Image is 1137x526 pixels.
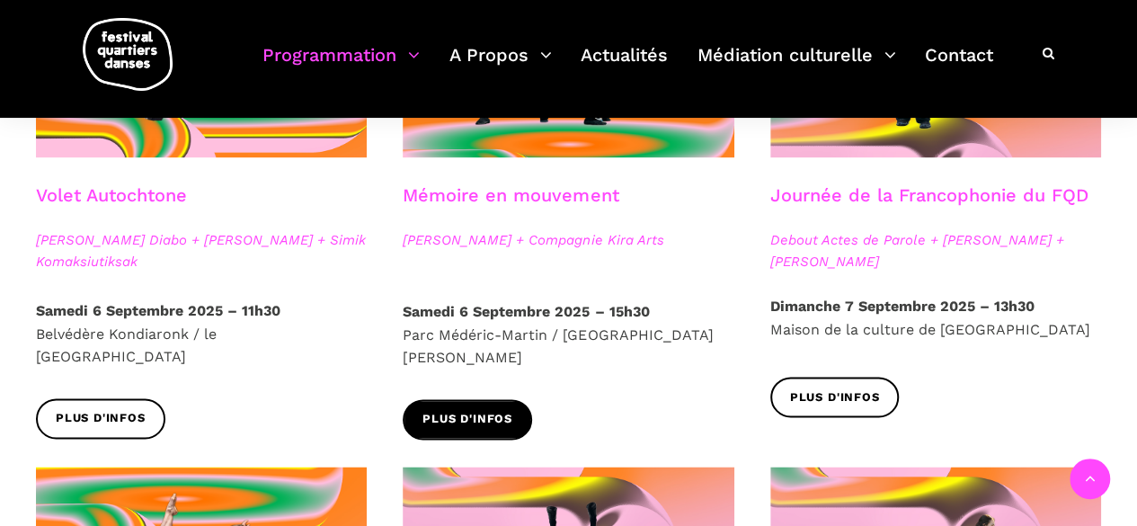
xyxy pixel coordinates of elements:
a: Plus d'infos [770,377,900,417]
p: Belvédère Kondiaronk / le [GEOGRAPHIC_DATA] [36,299,367,369]
a: A Propos [449,40,552,93]
strong: Dimanche 7 Septembre 2025 – 13h30 [770,298,1035,315]
span: Plus d'infos [422,410,512,429]
span: [PERSON_NAME] + Compagnie Kira Arts [403,229,733,251]
a: Programmation [262,40,420,93]
span: [PERSON_NAME] Diabo + [PERSON_NAME] + Simik Komaksiutiksak [36,229,367,272]
span: Debout Actes de Parole + [PERSON_NAME] + [PERSON_NAME] [770,229,1101,272]
a: Journée de la Francophonie du FQD [770,184,1088,206]
a: Plus d'infos [403,399,532,440]
p: Maison de la culture de [GEOGRAPHIC_DATA] [770,295,1101,341]
a: Mémoire en mouvement [403,184,618,206]
a: Volet Autochtone [36,184,187,206]
a: Médiation culturelle [697,40,896,93]
a: Plus d'infos [36,398,165,439]
span: Plus d'infos [56,409,146,428]
strong: Samedi 6 Septembre 2025 – 11h30 [36,302,280,319]
a: Contact [925,40,993,93]
p: Parc Médéric-Martin / [GEOGRAPHIC_DATA][PERSON_NAME] [403,300,733,370]
strong: Samedi 6 Septembre 2025 – 15h30 [403,303,649,320]
img: logo-fqd-med [83,18,173,91]
span: Plus d'infos [790,388,880,407]
a: Actualités [581,40,668,93]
